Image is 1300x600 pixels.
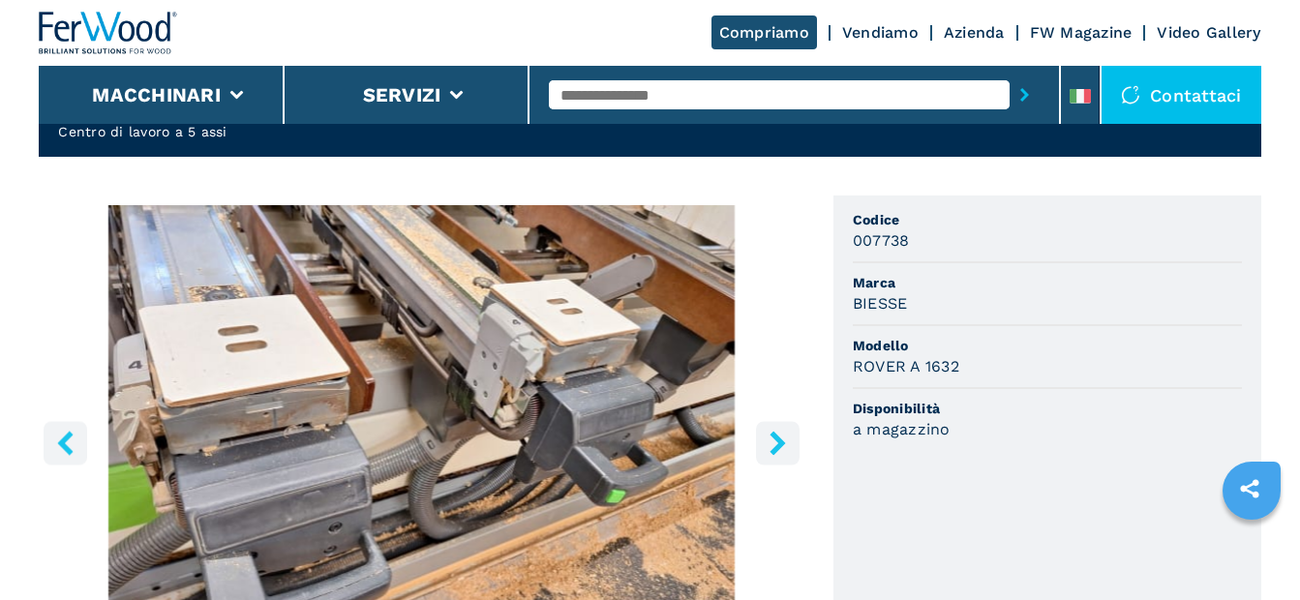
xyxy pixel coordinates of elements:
[1225,465,1274,513] a: sharethis
[363,83,441,106] button: Servizi
[711,15,817,49] a: Compriamo
[853,229,910,252] h3: 007738
[1121,85,1140,105] img: Contattaci
[756,421,800,465] button: right-button
[1218,513,1285,585] iframe: Chat
[1010,73,1040,117] button: submit-button
[853,273,1242,292] span: Marca
[842,23,919,42] a: Vendiamo
[1102,66,1261,124] div: Contattaci
[1030,23,1133,42] a: FW Magazine
[944,23,1005,42] a: Azienda
[853,399,1242,418] span: Disponibilità
[1157,23,1260,42] a: Video Gallery
[39,12,178,54] img: Ferwood
[853,355,959,377] h3: ROVER A 1632
[44,421,87,465] button: left-button
[853,292,908,315] h3: BIESSE
[58,122,349,141] h2: Centro di lavoro a 5 assi
[853,210,1242,229] span: Codice
[92,83,221,106] button: Macchinari
[853,418,951,440] h3: a magazzino
[853,336,1242,355] span: Modello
